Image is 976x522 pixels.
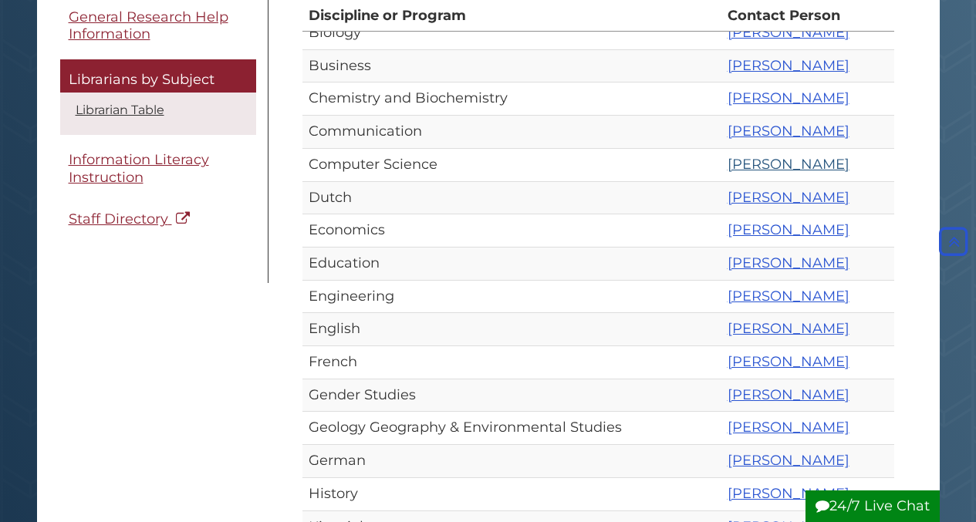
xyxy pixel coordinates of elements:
[728,419,849,436] a: [PERSON_NAME]
[728,156,849,173] a: [PERSON_NAME]
[60,143,256,195] a: Information Literacy Instruction
[728,452,849,469] a: [PERSON_NAME]
[728,353,849,370] a: [PERSON_NAME]
[302,247,721,280] td: Education
[302,346,721,379] td: French
[302,116,721,149] td: Communication
[302,477,721,510] td: History
[302,181,721,214] td: Dutch
[69,8,228,43] span: General Research Help Information
[302,214,721,248] td: Economics
[728,288,849,305] a: [PERSON_NAME]
[728,320,849,337] a: [PERSON_NAME]
[69,71,214,88] span: Librarians by Subject
[302,83,721,116] td: Chemistry and Biochemistry
[60,203,256,237] a: Staff Directory
[302,280,721,313] td: Engineering
[302,379,721,412] td: Gender Studies
[728,386,849,403] a: [PERSON_NAME]
[728,123,849,140] a: [PERSON_NAME]
[302,412,721,445] td: Geology Geography & Environmental Studies
[728,189,849,206] a: [PERSON_NAME]
[302,445,721,478] td: German
[728,57,849,74] a: [PERSON_NAME]
[728,89,849,106] a: [PERSON_NAME]
[728,485,849,502] a: [PERSON_NAME]
[69,152,209,187] span: Information Literacy Instruction
[728,254,849,271] a: [PERSON_NAME]
[935,233,972,250] a: Back to Top
[69,211,168,228] span: Staff Directory
[76,103,164,118] a: Librarian Table
[805,490,940,522] button: 24/7 Live Chat
[302,148,721,181] td: Computer Science
[728,221,849,238] a: [PERSON_NAME]
[302,17,721,50] td: Biology
[302,313,721,346] td: English
[302,49,721,83] td: Business
[60,59,256,93] a: Librarians by Subject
